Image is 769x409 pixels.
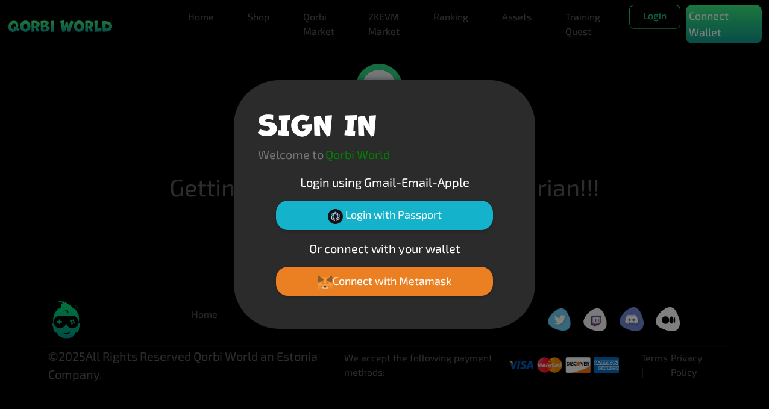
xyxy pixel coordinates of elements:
[328,209,343,224] img: Passport Logo
[276,267,493,296] button: Connect with Metamask
[258,145,324,163] p: Welcome to
[276,201,493,229] button: Login with Passport
[258,173,511,191] p: Login using Gmail-Email-Apple
[258,239,511,257] p: Or connect with your wallet
[258,104,377,140] h1: SIGN IN
[325,145,390,163] p: Qorbi World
